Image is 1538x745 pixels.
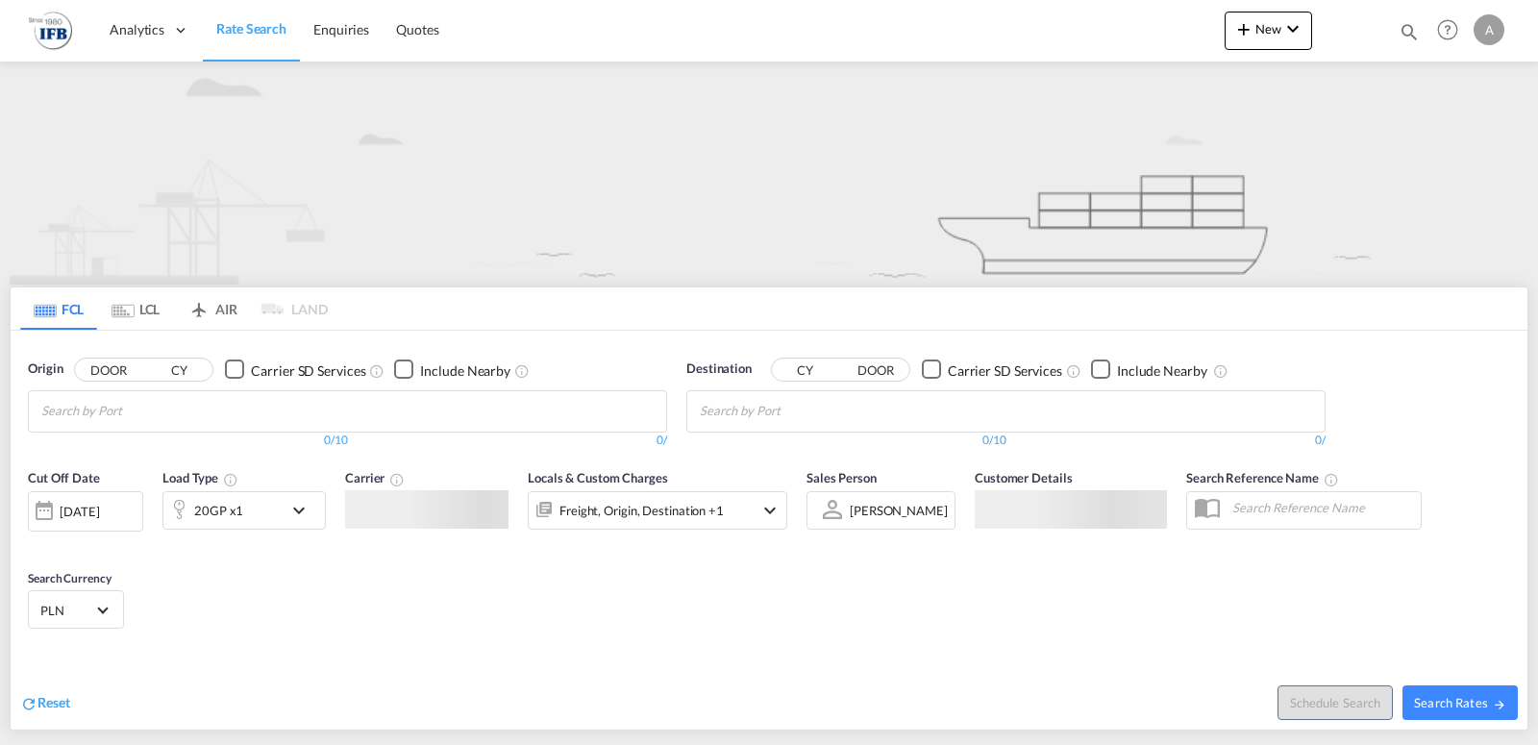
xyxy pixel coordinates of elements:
[369,362,384,378] md-icon: Unchecked: Search for CY (Container Yard) services for all selected carriers.Checked : Search for...
[389,471,405,486] md-icon: The selected Trucker/Carrierwill be displayed in the rate results If the rates are from another f...
[28,433,348,449] div: 0/10
[1474,14,1504,45] div: A
[1006,433,1327,449] div: 0/
[1223,493,1421,522] input: Search Reference Name
[850,503,948,518] div: [PERSON_NAME]
[1493,698,1506,711] md-icon: icon-arrow-right
[1324,471,1339,486] md-icon: Your search will be saved by the below given name
[20,693,70,714] div: icon-refreshReset
[28,470,100,485] span: Cut Off Date
[223,471,238,486] md-icon: icon-information-outline
[20,695,37,712] md-icon: icon-refresh
[28,490,143,531] div: [DATE]
[28,529,42,555] md-datepicker: Select
[1431,13,1464,46] span: Help
[948,360,1062,380] div: Carrier SD Services
[1414,695,1506,710] span: Search Rates
[975,470,1072,485] span: Customer Details
[10,62,1528,285] img: new-FCL.png
[60,503,99,520] div: [DATE]
[700,396,882,427] input: Chips input.
[20,287,97,330] md-tab-item: FCL
[528,470,668,485] span: Locals & Custom Charges
[313,21,369,37] span: Enquiries
[1066,362,1081,378] md-icon: Unchecked: Search for CY (Container Yard) services for all selected carriers.Checked : Search for...
[75,359,142,381] button: DOOR
[922,360,1062,380] md-checkbox: Checkbox No Ink
[1232,21,1304,37] span: New
[162,490,326,529] div: 20GP x1icon-chevron-down
[225,360,365,380] md-checkbox: Checkbox No Ink
[394,360,510,380] md-checkbox: Checkbox No Ink
[848,496,950,524] md-select: Sales Person: Agata Roszkowska
[559,497,724,524] div: Freight Origin Destination Factory Stuffing
[1399,21,1420,42] md-icon: icon-magnify
[697,391,890,427] md-chips-wrap: Chips container with autocompletion. Enter the text area, type text to search, and then use the u...
[396,21,438,37] span: Quotes
[194,496,243,523] div: 20GP x1
[37,694,70,710] span: Reset
[1091,360,1207,380] md-checkbox: Checkbox No Ink
[1117,360,1207,380] div: Include Nearby
[758,498,781,521] md-icon: icon-chevron-down
[28,570,112,584] span: Search Currency
[174,287,251,330] md-tab-item: AIR
[38,596,113,624] md-select: Select Currency: zł PLNPoland Zloty
[348,433,668,449] div: 0/
[514,362,530,378] md-icon: Unchecked: Ignores neighbouring ports when fetching rates.Checked : Includes neighbouring ports w...
[528,490,787,529] div: Freight Origin Destination Factory Stuffingicon-chevron-down
[1281,17,1304,40] md-icon: icon-chevron-down
[28,360,62,379] span: Origin
[345,470,405,485] span: Carrier
[97,287,174,330] md-tab-item: LCL
[806,470,877,485] span: Sales Person
[1213,362,1228,378] md-icon: Unchecked: Ignores neighbouring ports when fetching rates.Checked : Includes neighbouring ports w...
[41,396,224,427] input: Chips input.
[29,9,72,52] img: 2b726980256c11eeaa87296e05903fd5.png
[251,360,365,380] div: Carrier SD Services
[1431,13,1474,48] div: Help
[686,433,1006,449] div: 0/10
[162,470,238,485] span: Load Type
[110,20,164,39] span: Analytics
[145,359,212,381] button: CY
[1225,12,1312,50] button: icon-plus 400-fgNewicon-chevron-down
[287,498,320,521] md-icon: icon-chevron-down
[40,602,94,619] span: PLN
[216,20,286,37] span: Rate Search
[1278,685,1393,720] button: Note: By default Schedule search will only considerorigin ports, destination ports and cut off da...
[187,298,211,312] md-icon: icon-airplane
[1399,21,1420,50] div: icon-magnify
[420,360,510,380] div: Include Nearby
[772,359,839,381] button: CY
[11,331,1527,730] div: OriginDOOR CY Checkbox No InkUnchecked: Search for CY (Container Yard) services for all selected ...
[20,287,328,330] md-pagination-wrapper: Use the left and right arrow keys to navigate between tabs
[1402,685,1518,720] button: Search Ratesicon-arrow-right
[38,391,232,427] md-chips-wrap: Chips container with autocompletion. Enter the text area, type text to search, and then use the u...
[1186,470,1339,485] span: Search Reference Name
[1232,17,1255,40] md-icon: icon-plus 400-fg
[686,360,752,379] span: Destination
[842,359,909,381] button: DOOR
